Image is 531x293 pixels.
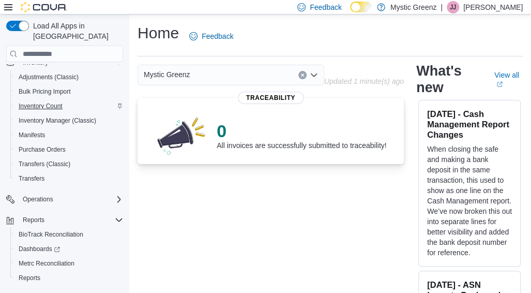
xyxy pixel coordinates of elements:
span: Operations [23,195,53,203]
button: Operations [19,193,57,206]
button: Inventory Count [10,99,127,113]
span: Operations [19,193,123,206]
a: Inventory Count [14,100,67,112]
button: Adjustments (Classic) [10,70,127,84]
span: Adjustments (Classic) [19,73,79,81]
button: Metrc Reconciliation [10,256,127,271]
a: Metrc Reconciliation [14,257,79,270]
span: Traceability [238,92,304,104]
span: BioTrack Reconciliation [14,228,123,241]
button: Operations [2,192,127,207]
span: Transfers [14,172,123,185]
img: Cova [21,2,67,12]
button: Reports [10,271,127,285]
p: Mystic Greenz [390,1,436,13]
span: Dark Mode [350,12,351,13]
span: Manifests [19,131,45,139]
a: Dashboards [10,242,127,256]
h1: Home [138,23,179,43]
img: 0 [155,114,208,156]
span: Inventory Count [14,100,123,112]
button: Clear input [298,71,307,79]
button: BioTrack Reconciliation [10,227,127,242]
span: JJ [450,1,456,13]
span: Adjustments (Classic) [14,71,123,83]
span: Bulk Pricing Import [19,87,71,96]
p: 0 [217,121,386,141]
span: Feedback [310,2,341,12]
p: When closing the safe and making a bank deposit in the same transaction, this used to show as one... [427,144,512,258]
span: Dashboards [19,245,60,253]
span: Dashboards [14,243,123,255]
span: Inventory Manager (Classic) [19,116,96,125]
button: Open list of options [310,71,318,79]
a: Feedback [185,26,237,47]
span: Reports [19,214,123,226]
p: [PERSON_NAME] [463,1,523,13]
a: Purchase Orders [14,143,70,156]
a: BioTrack Reconciliation [14,228,87,241]
span: Transfers (Classic) [14,158,123,170]
a: Transfers [14,172,49,185]
span: Inventory Manager (Classic) [14,114,123,127]
button: Bulk Pricing Import [10,84,127,99]
button: Purchase Orders [10,142,127,157]
span: Bulk Pricing Import [14,85,123,98]
button: Transfers [10,171,127,186]
a: Transfers (Classic) [14,158,74,170]
svg: External link [496,81,503,87]
span: Manifests [14,129,123,141]
span: Reports [14,272,123,284]
span: Load All Apps in [GEOGRAPHIC_DATA] [29,21,123,41]
button: Manifests [10,128,127,142]
span: Reports [23,216,44,224]
input: Dark Mode [350,2,372,12]
span: Feedback [202,31,233,41]
div: Jonathan Jacks [447,1,459,13]
span: Transfers [19,174,44,183]
span: BioTrack Reconciliation [19,230,83,239]
a: Adjustments (Classic) [14,71,83,83]
span: Inventory Count [19,102,63,110]
span: Metrc Reconciliation [19,259,74,268]
h2: What's new [416,63,482,96]
h3: [DATE] - Cash Management Report Changes [427,109,512,140]
button: Reports [2,213,127,227]
p: | [441,1,443,13]
button: Transfers (Classic) [10,157,127,171]
div: All invoices are successfully submitted to traceability! [217,121,386,150]
span: Transfers (Classic) [19,160,70,168]
a: View allExternal link [494,71,523,87]
span: Purchase Orders [14,143,123,156]
button: Reports [19,214,49,226]
p: Updated 1 minute(s) ago [324,77,404,85]
span: Purchase Orders [19,145,66,154]
a: Reports [14,272,44,284]
a: Inventory Manager (Classic) [14,114,100,127]
button: Inventory Manager (Classic) [10,113,127,128]
a: Dashboards [14,243,64,255]
span: Metrc Reconciliation [14,257,123,270]
a: Bulk Pricing Import [14,85,75,98]
span: Mystic Greenz [144,68,190,81]
span: Reports [19,274,40,282]
a: Manifests [14,129,49,141]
